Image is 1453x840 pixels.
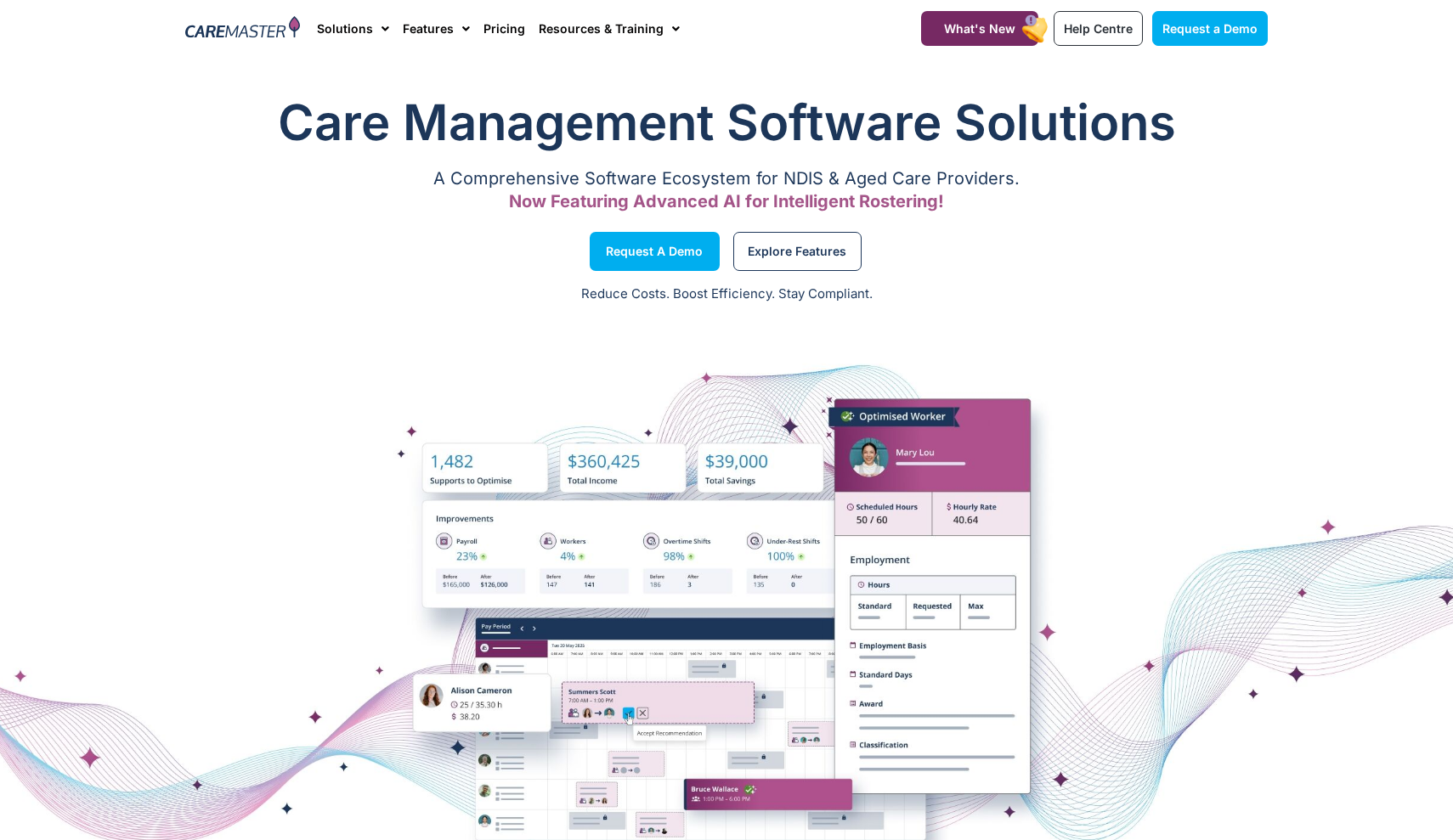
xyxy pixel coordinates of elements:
span: Help Centre [1064,21,1133,36]
img: CareMaster Logo [185,16,300,42]
p: Reduce Costs. Boost Efficiency. Stay Compliant. [10,285,1443,304]
a: What's New [921,11,1038,46]
h1: Care Management Software Solutions [185,88,1268,156]
a: Help Centre [1054,11,1143,46]
span: What's New [944,21,1015,36]
a: Request a Demo [1152,11,1268,46]
span: Request a Demo [1162,21,1258,36]
p: A Comprehensive Software Ecosystem for NDIS & Aged Care Providers. [185,173,1268,184]
a: Request a Demo [590,232,720,271]
span: Now Featuring Advanced AI for Intelligent Rostering! [509,191,944,211]
span: Request a Demo [606,247,703,256]
a: Explore Features [733,232,862,271]
span: Explore Features [748,247,846,256]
